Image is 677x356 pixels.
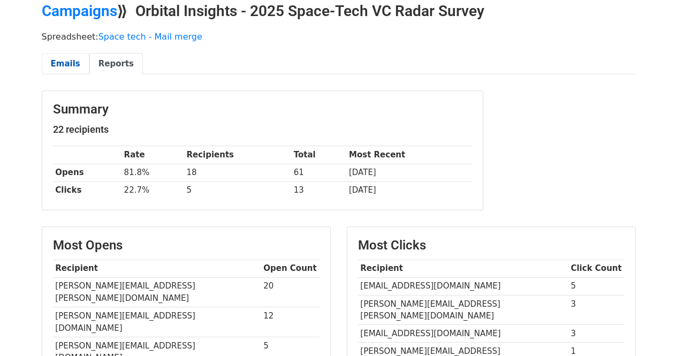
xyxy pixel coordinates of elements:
h5: 22 recipients [53,124,472,135]
a: Space tech - Mail merge [98,32,202,42]
td: 13 [291,181,346,199]
td: [DATE] [346,164,471,181]
td: 5 [184,181,291,199]
th: Total [291,146,346,164]
iframe: Chat Widget [623,305,677,356]
td: [PERSON_NAME][EMAIL_ADDRESS][DOMAIN_NAME] [53,307,261,337]
th: Recipients [184,146,291,164]
td: 20 [261,277,320,307]
td: 5 [568,277,625,295]
h3: Summary [53,102,472,117]
h3: Most Opens [53,238,320,253]
td: 18 [184,164,291,181]
th: Click Count [568,260,625,277]
td: 22.7% [121,181,184,199]
td: [EMAIL_ADDRESS][DOMAIN_NAME] [358,325,568,343]
td: [DATE] [346,181,471,199]
h3: Most Clicks [358,238,625,253]
a: Emails [42,53,89,75]
td: [EMAIL_ADDRESS][DOMAIN_NAME] [358,277,568,295]
th: Rate [121,146,184,164]
a: Reports [89,53,143,75]
th: Opens [53,164,121,181]
a: Campaigns [42,2,117,20]
th: Recipient [358,260,568,277]
th: Open Count [261,260,320,277]
td: [PERSON_NAME][EMAIL_ADDRESS][PERSON_NAME][DOMAIN_NAME] [358,295,568,325]
td: 12 [261,307,320,337]
td: 61 [291,164,346,181]
td: 3 [568,295,625,325]
th: Recipient [53,260,261,277]
h2: ⟫ Orbital Insights - 2025 Space-Tech VC Radar Survey [42,2,636,20]
p: Spreadsheet: [42,31,636,42]
td: [PERSON_NAME][EMAIL_ADDRESS][PERSON_NAME][DOMAIN_NAME] [53,277,261,307]
td: 3 [568,325,625,343]
td: 81.8% [121,164,184,181]
th: Clicks [53,181,121,199]
th: Most Recent [346,146,471,164]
